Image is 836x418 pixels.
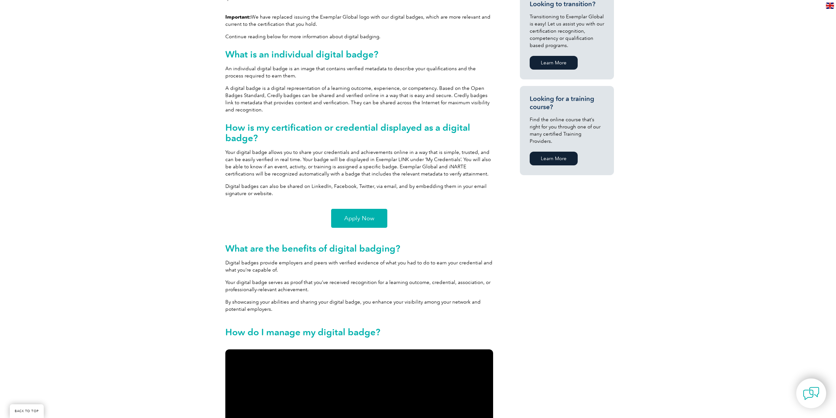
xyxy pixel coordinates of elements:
p: We have replaced issuing the Exemplar Global logo with our digital badges, which are more relevan... [225,13,493,28]
p: Your digital badge serves as proof that you’ve received recognition for a learning outcome, crede... [225,279,493,293]
p: An individual digital badge is an image that contains verified metadata to describe your qualific... [225,65,493,79]
img: en [826,3,834,9]
a: Learn More [530,56,578,70]
p: Continue reading below for more information about digital badging. [225,33,493,40]
img: contact-chat.png [803,385,819,402]
h2: How do I manage my digital badge? [225,327,493,337]
p: Digital badges provide employers and peers with verified evidence of what you had to do to earn y... [225,259,493,274]
p: Find the online course that’s right for you through one of our many certified Training Providers. [530,116,604,145]
p: Digital badges can also be shared on LinkedIn, Facebook, Twitter, via email, and by embedding the... [225,183,493,197]
p: By showcasing your abilities and sharing your digital badge, you enhance your visibility among yo... [225,298,493,313]
h2: What are the benefits of digital badging? [225,243,493,254]
h2: How is my certification or credential displayed as a digital badge? [225,122,493,143]
span: Apply Now [344,215,374,221]
a: BACK TO TOP [10,404,44,418]
p: Your digital badge allows you to share your credentials and achievements online in a way that is ... [225,149,493,177]
a: Apply Now [331,209,387,228]
p: Transitioning to Exemplar Global is easy! Let us assist you with our certification recognition, c... [530,13,604,49]
p: A digital badge is a digital representation of a learning outcome, experience, or competency. Bas... [225,85,493,113]
h3: Looking for a training course? [530,95,604,111]
strong: Important: [225,14,251,20]
a: Learn More [530,152,578,165]
h2: What is an individual digital badge? [225,49,493,59]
